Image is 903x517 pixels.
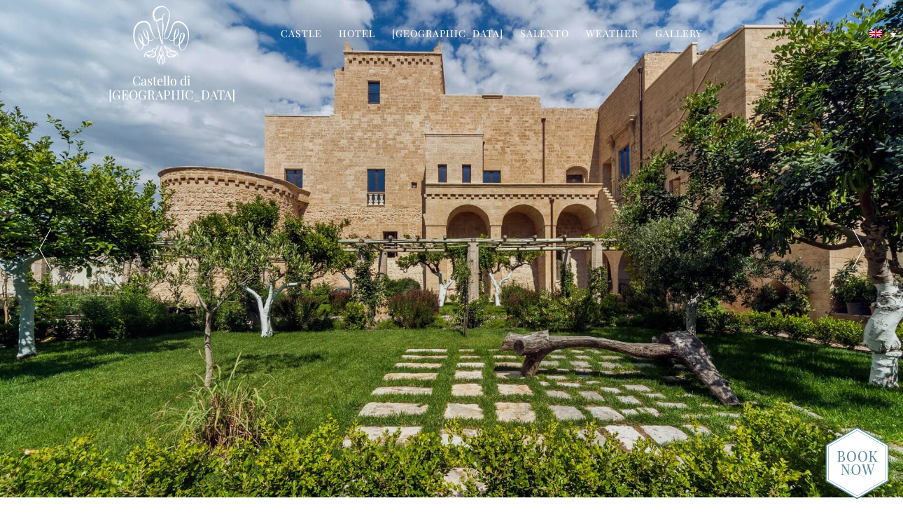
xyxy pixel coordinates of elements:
a: Weather [586,27,638,43]
img: Castello di Ugento [133,6,189,65]
a: Hotel [339,27,375,43]
a: Salento [520,27,569,43]
img: English [869,29,882,38]
a: Castle [281,27,322,43]
img: new-booknow.png [825,427,889,499]
a: Castello di [GEOGRAPHIC_DATA] [108,74,213,102]
a: Gallery [655,27,702,43]
a: [GEOGRAPHIC_DATA] [392,27,503,43]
